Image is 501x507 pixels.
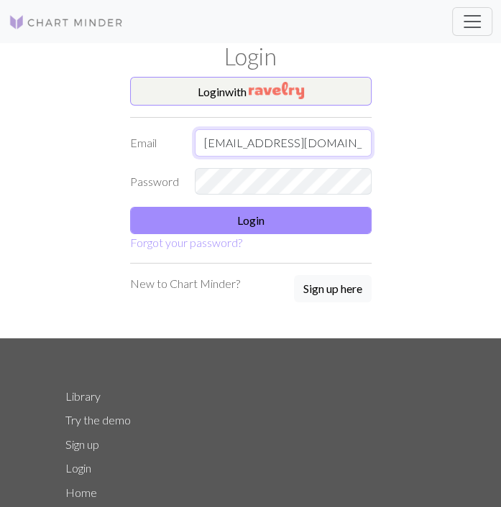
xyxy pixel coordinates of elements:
h1: Login [57,43,445,71]
p: New to Chart Minder? [130,275,240,292]
button: Login [130,207,372,234]
a: Try the demo [65,413,131,427]
img: Logo [9,14,124,31]
label: Email [121,129,186,157]
a: Forgot your password? [130,236,242,249]
a: Login [65,461,91,475]
a: Sign up [65,437,99,451]
img: Ravelry [249,82,304,99]
a: Home [65,485,97,499]
label: Password [121,168,186,195]
a: Sign up here [294,275,372,304]
a: Library [65,389,101,403]
button: Sign up here [294,275,372,302]
button: Toggle navigation [452,7,492,36]
button: Loginwith [130,77,372,106]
